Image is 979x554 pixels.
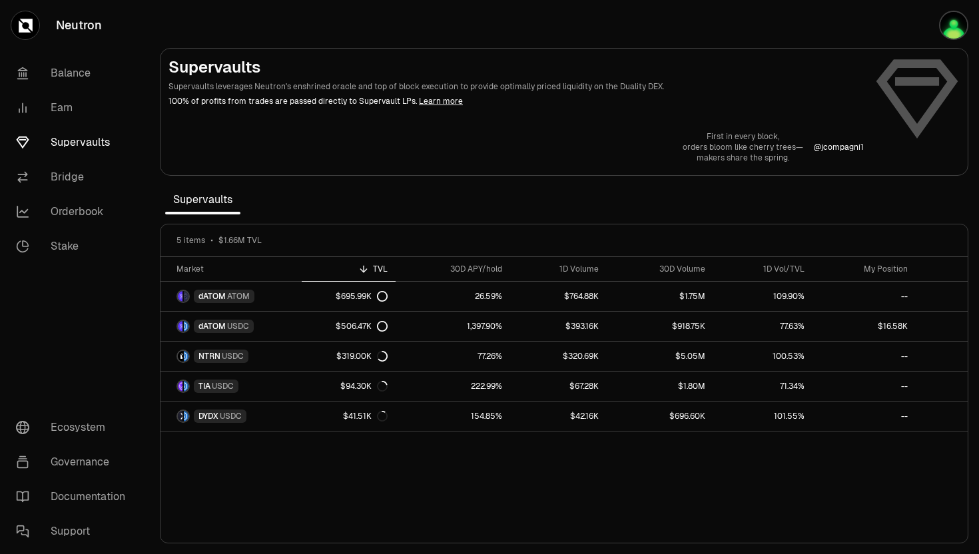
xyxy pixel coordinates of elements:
[310,264,388,274] div: TVL
[168,95,864,107] p: 100% of profits from trades are passed directly to Supervault LPs.
[713,342,813,371] a: 100.53%
[184,381,188,392] img: USDC Logo
[302,372,396,401] a: $94.30K
[396,342,510,371] a: 77.26%
[5,479,144,514] a: Documentation
[615,264,705,274] div: 30D Volume
[340,381,388,392] div: $94.30K
[396,372,510,401] a: 222.99%
[302,282,396,311] a: $695.99K
[419,96,463,107] a: Learn more
[198,321,226,332] span: dATOM
[814,142,864,152] a: @jcompagni1
[220,411,242,421] span: USDC
[178,411,182,421] img: DYDX Logo
[184,351,188,362] img: USDC Logo
[813,402,916,431] a: --
[336,321,388,332] div: $506.47K
[5,229,144,264] a: Stake
[161,372,302,401] a: TIA LogoUSDC LogoTIAUSDC
[168,81,864,93] p: Supervaults leverages Neutron's enshrined oracle and top of block execution to provide optimally ...
[607,342,713,371] a: $5.05M
[510,282,607,311] a: $764.88K
[683,131,803,142] p: First in every block,
[184,291,188,302] img: ATOM Logo
[161,282,302,311] a: dATOM LogoATOM LogodATOMATOM
[607,282,713,311] a: $1.75M
[302,342,396,371] a: $319.00K
[683,131,803,163] a: First in every block,orders bloom like cherry trees—makers share the spring.
[302,402,396,431] a: $41.51K
[184,321,188,332] img: USDC Logo
[5,160,144,194] a: Bridge
[198,351,220,362] span: NTRN
[5,410,144,445] a: Ecosystem
[227,291,250,302] span: ATOM
[510,372,607,401] a: $67.28K
[713,282,813,311] a: 109.90%
[518,264,599,274] div: 1D Volume
[336,351,388,362] div: $319.00K
[713,402,813,431] a: 101.55%
[178,291,182,302] img: dATOM Logo
[5,445,144,479] a: Governance
[165,186,240,213] span: Supervaults
[178,381,182,392] img: TIA Logo
[184,411,188,421] img: USDC Logo
[161,312,302,341] a: dATOM LogoUSDC LogodATOMUSDC
[813,372,916,401] a: --
[302,312,396,341] a: $506.47K
[218,235,262,246] span: $1.66M TVL
[713,312,813,341] a: 77.63%
[813,342,916,371] a: --
[5,194,144,229] a: Orderbook
[607,372,713,401] a: $1.80M
[5,56,144,91] a: Balance
[396,402,510,431] a: 154.85%
[939,11,968,40] img: q2
[404,264,502,274] div: 30D APY/hold
[176,235,205,246] span: 5 items
[607,312,713,341] a: $918.75K
[161,342,302,371] a: NTRN LogoUSDC LogoNTRNUSDC
[510,402,607,431] a: $42.16K
[198,381,210,392] span: TIA
[683,142,803,152] p: orders bloom like cherry trees—
[227,321,249,332] span: USDC
[396,312,510,341] a: 1,397.90%
[683,152,803,163] p: makers share the spring.
[5,125,144,160] a: Supervaults
[607,402,713,431] a: $696.60K
[212,381,234,392] span: USDC
[813,312,916,341] a: $16.58K
[178,351,182,362] img: NTRN Logo
[198,411,218,421] span: DYDX
[820,264,908,274] div: My Position
[713,372,813,401] a: 71.34%
[5,514,144,549] a: Support
[5,91,144,125] a: Earn
[176,264,294,274] div: Market
[222,351,244,362] span: USDC
[336,291,388,302] div: $695.99K
[198,291,226,302] span: dATOM
[721,264,805,274] div: 1D Vol/TVL
[343,411,388,421] div: $41.51K
[510,342,607,371] a: $320.69K
[814,142,864,152] p: @ jcompagni1
[161,402,302,431] a: DYDX LogoUSDC LogoDYDXUSDC
[396,282,510,311] a: 26.59%
[168,57,864,78] h2: Supervaults
[178,321,182,332] img: dATOM Logo
[813,282,916,311] a: --
[510,312,607,341] a: $393.16K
